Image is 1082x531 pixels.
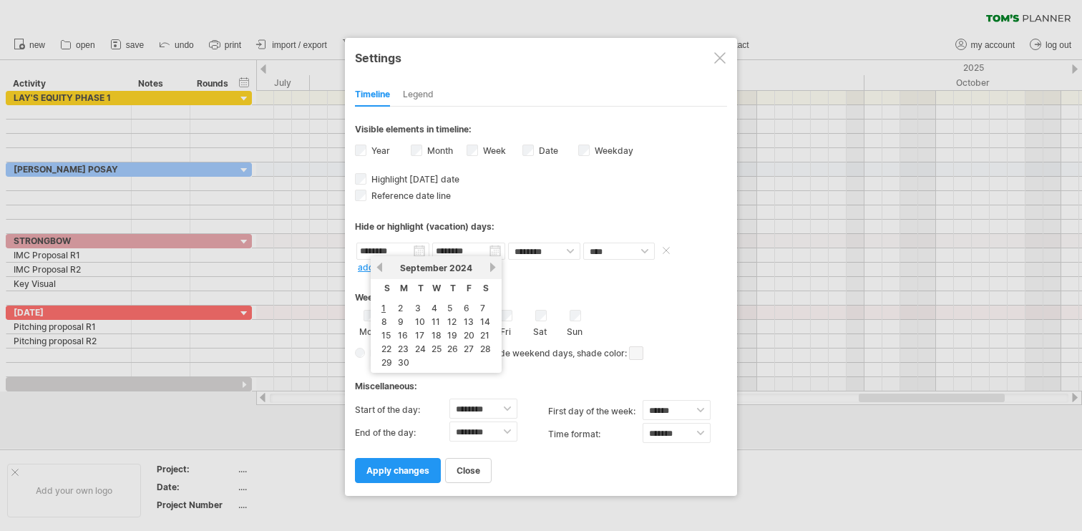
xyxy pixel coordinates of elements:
[414,301,422,315] a: 3
[355,44,727,70] div: Settings
[430,342,443,356] a: 25
[449,263,472,273] span: 2024
[400,283,408,293] span: Monday
[424,145,453,156] label: Month
[414,328,426,342] a: 17
[479,342,492,356] a: 28
[414,342,427,356] a: 24
[629,346,643,360] span: click here to change the shade color
[380,315,389,328] a: 8
[380,342,393,356] a: 22
[531,323,549,337] label: Sat
[355,422,449,444] label: End of the day:
[487,262,498,273] a: next
[414,315,427,328] a: 10
[479,301,487,315] a: 7
[396,301,404,315] a: 2
[396,342,410,356] a: 23
[366,465,429,476] span: apply changes
[462,315,475,328] a: 13
[355,458,441,483] a: apply changes
[355,84,390,107] div: Timeline
[374,262,385,273] a: previous
[400,263,447,273] span: September
[396,315,405,328] a: 9
[479,328,491,342] a: 21
[446,342,459,356] a: 26
[396,356,411,369] a: 30
[418,283,424,293] span: Tuesday
[479,348,572,359] span: Shade weekend days
[572,345,643,362] span: , shade color:
[450,283,456,293] span: Thursday
[384,283,390,293] span: Sunday
[565,323,583,337] label: Sun
[430,328,443,342] a: 18
[497,323,515,337] label: Fri
[369,190,451,201] span: Reference date line
[355,278,727,306] div: Weekend days:
[446,301,454,315] a: 5
[355,221,727,232] div: Hide or highlight (vacation) days:
[467,283,472,293] span: Friday
[365,348,452,359] span: Hide weekend days
[380,328,392,342] a: 15
[457,465,480,476] span: close
[430,315,442,328] a: 11
[369,145,390,156] label: Year
[480,145,506,156] label: Week
[462,301,471,315] a: 6
[536,145,558,156] label: Date
[462,328,476,342] a: 20
[380,301,387,315] a: 1
[592,145,633,156] label: Weekday
[446,328,459,342] a: 19
[462,342,475,356] a: 27
[355,124,727,139] div: Visible elements in timeline:
[483,283,489,293] span: Saturday
[430,301,439,315] a: 4
[548,400,643,423] label: first day of the week:
[548,423,643,446] label: Time format:
[355,399,449,422] label: Start of the day:
[369,174,459,185] span: Highlight [DATE] date
[359,323,377,337] label: Mon
[358,262,414,273] a: add new date
[355,367,727,395] div: Miscellaneous:
[479,315,492,328] a: 14
[432,283,441,293] span: Wednesday
[396,328,409,342] a: 16
[446,315,458,328] a: 12
[403,84,434,107] div: Legend
[380,356,394,369] a: 29
[445,458,492,483] a: close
